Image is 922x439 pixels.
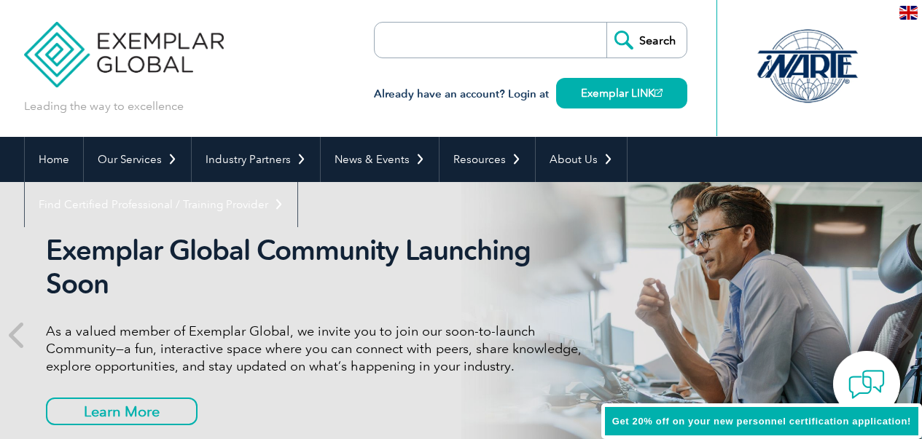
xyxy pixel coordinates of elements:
a: Find Certified Professional / Training Provider [25,182,297,227]
h2: Exemplar Global Community Launching Soon [46,234,593,301]
p: As a valued member of Exemplar Global, we invite you to join our soon-to-launch Community—a fun, ... [46,323,593,375]
img: contact-chat.png [848,366,885,403]
img: en [899,6,918,20]
h3: Already have an account? Login at [374,85,687,103]
a: News & Events [321,137,439,182]
span: Get 20% off on your new personnel certification application! [612,416,911,427]
a: Home [25,137,83,182]
a: Industry Partners [192,137,320,182]
input: Search [606,23,687,58]
a: Resources [439,137,535,182]
a: About Us [536,137,627,182]
a: Our Services [84,137,191,182]
p: Leading the way to excellence [24,98,184,114]
a: Learn More [46,398,198,425]
img: open_square.png [655,89,663,97]
a: Exemplar LINK [556,78,687,108]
